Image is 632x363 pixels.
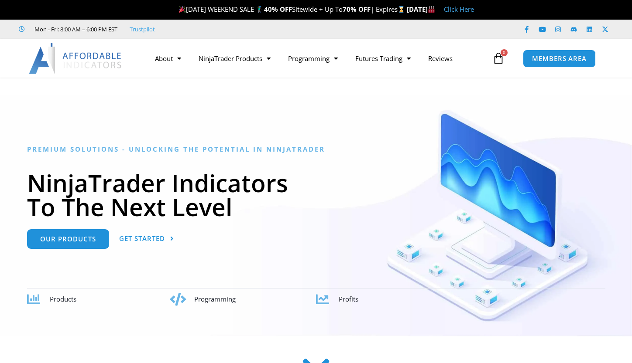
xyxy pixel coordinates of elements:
[523,50,596,68] a: MEMBERS AREA
[119,235,165,242] span: Get Started
[339,295,358,303] span: Profits
[419,48,461,68] a: Reviews
[119,229,174,249] a: Get Started
[40,236,96,242] span: Our Products
[398,6,405,13] img: ⌛
[29,43,123,74] img: LogoAI | Affordable Indicators – NinjaTrader
[179,6,185,13] img: 🎉
[532,55,587,62] span: MEMBERS AREA
[130,24,155,34] a: Trustpilot
[343,5,371,14] strong: 70% OFF
[347,48,419,68] a: Futures Trading
[50,295,76,303] span: Products
[146,48,490,68] nav: Menu
[501,49,508,56] span: 0
[27,229,109,249] a: Our Products
[27,145,605,153] h6: Premium Solutions - Unlocking the Potential in NinjaTrader
[27,171,605,219] h1: NinjaTrader Indicators To The Next Level
[177,5,407,14] span: [DATE] WEEKEND SALE 🏌️‍♂️ Sitewide + Up To | Expires
[279,48,347,68] a: Programming
[444,5,474,14] a: Click Here
[190,48,279,68] a: NinjaTrader Products
[32,24,117,34] span: Mon - Fri: 8:00 AM – 6:00 PM EST
[479,46,518,71] a: 0
[194,295,236,303] span: Programming
[264,5,292,14] strong: 40% OFF
[407,5,435,14] strong: [DATE]
[146,48,190,68] a: About
[428,6,435,13] img: 🏭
